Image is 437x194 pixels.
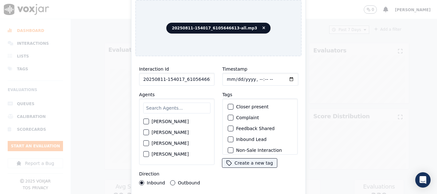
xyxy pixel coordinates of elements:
[236,115,259,120] label: Complaint
[152,119,189,124] label: [PERSON_NAME]
[139,171,159,176] label: Direction
[222,159,277,167] button: Create a new tag
[178,181,200,185] label: Outbound
[236,148,282,152] label: Non-Sale Interaction
[236,137,266,142] label: Inbound Lead
[415,172,431,188] div: Open Intercom Messenger
[139,92,155,97] label: Agents
[236,126,274,131] label: Feedback Shared
[166,23,271,34] span: 20250811-154017_6105646613-all.mp3
[222,66,247,72] label: Timestamp
[147,181,165,185] label: Inbound
[152,141,189,145] label: [PERSON_NAME]
[139,66,169,72] label: Interaction Id
[143,103,211,113] input: Search Agents...
[139,73,215,86] input: reference id, file name, etc
[152,152,189,156] label: [PERSON_NAME]
[152,130,189,135] label: [PERSON_NAME]
[236,105,269,109] label: Closer present
[222,92,232,97] label: Tags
